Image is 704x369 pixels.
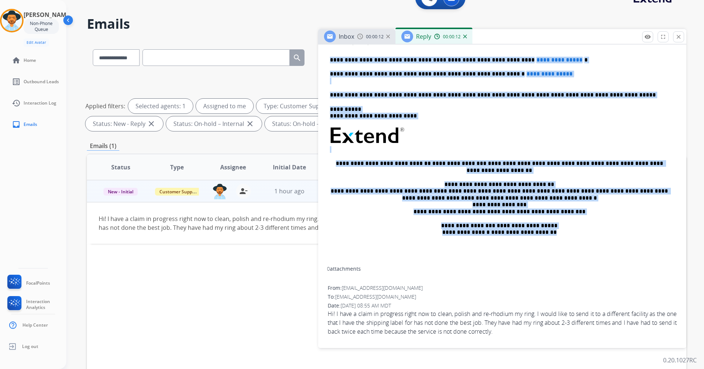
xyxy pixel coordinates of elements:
[327,265,330,272] span: 0
[366,34,384,40] span: 00:00:12
[26,280,50,286] span: FocalPoints
[196,99,253,113] div: Assigned to me
[335,293,416,300] span: [EMAIL_ADDRESS][DOMAIN_NAME]
[170,163,184,172] span: Type
[273,163,306,172] span: Initial Date
[24,19,59,34] div: Non-Phone Queue
[328,293,677,301] div: To:
[22,344,38,349] span: Log out
[328,309,677,336] span: Hi! I have a claim in progress right now to clean, polish and re-rhodium my ring. I would like to...
[293,53,302,62] mat-icon: search
[24,122,37,127] span: Emails
[1,10,22,31] img: avatar
[128,99,193,113] div: Selected agents: 1
[22,322,48,328] span: Help Center
[443,34,461,40] span: 00:00:12
[246,119,254,128] mat-icon: close
[341,302,391,309] span: [DATE] 08:55 AM MDT
[327,265,361,273] div: attachments
[12,56,21,65] mat-icon: home
[12,120,21,129] mat-icon: inbox
[103,188,138,196] span: New - Initial
[328,284,677,292] div: From:
[239,187,248,196] mat-icon: person_remove
[274,187,305,195] span: 1 hour ago
[12,99,21,108] mat-icon: history
[24,57,36,63] span: Home
[675,34,682,40] mat-icon: close
[212,184,227,199] img: agent-avatar
[147,119,156,128] mat-icon: close
[328,302,677,309] div: Date:
[166,116,262,131] div: Status: On-hold – Internal
[12,77,21,86] mat-icon: list_alt
[6,296,66,313] a: Interaction Analytics
[111,163,130,172] span: Status
[660,34,666,40] mat-icon: fullscreen
[26,299,66,310] span: Interaction Analytics
[85,102,125,110] p: Applied filters:
[644,34,651,40] mat-icon: remove_red_eye
[339,32,354,41] span: Inbox
[24,79,59,85] span: Outbound Leads
[85,116,163,131] div: Status: New - Reply
[155,188,203,196] span: Customer Support
[87,141,119,151] p: Emails (1)
[416,32,431,41] span: Reply
[24,38,49,47] button: Edit Avatar
[6,275,50,292] a: FocalPoints
[24,10,71,19] h3: [PERSON_NAME]
[87,17,686,31] h2: Emails
[24,100,56,106] span: Interaction Log
[342,284,423,291] span: [EMAIL_ADDRESS][DOMAIN_NAME]
[265,116,365,131] div: Status: On-hold - Customer
[663,356,697,365] p: 0.20.1027RC
[256,99,349,113] div: Type: Customer Support
[220,163,246,172] span: Assignee
[99,214,562,232] div: Hi! I have a claim in progress right now to clean, polish and re-rhodium my ring. I would like to...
